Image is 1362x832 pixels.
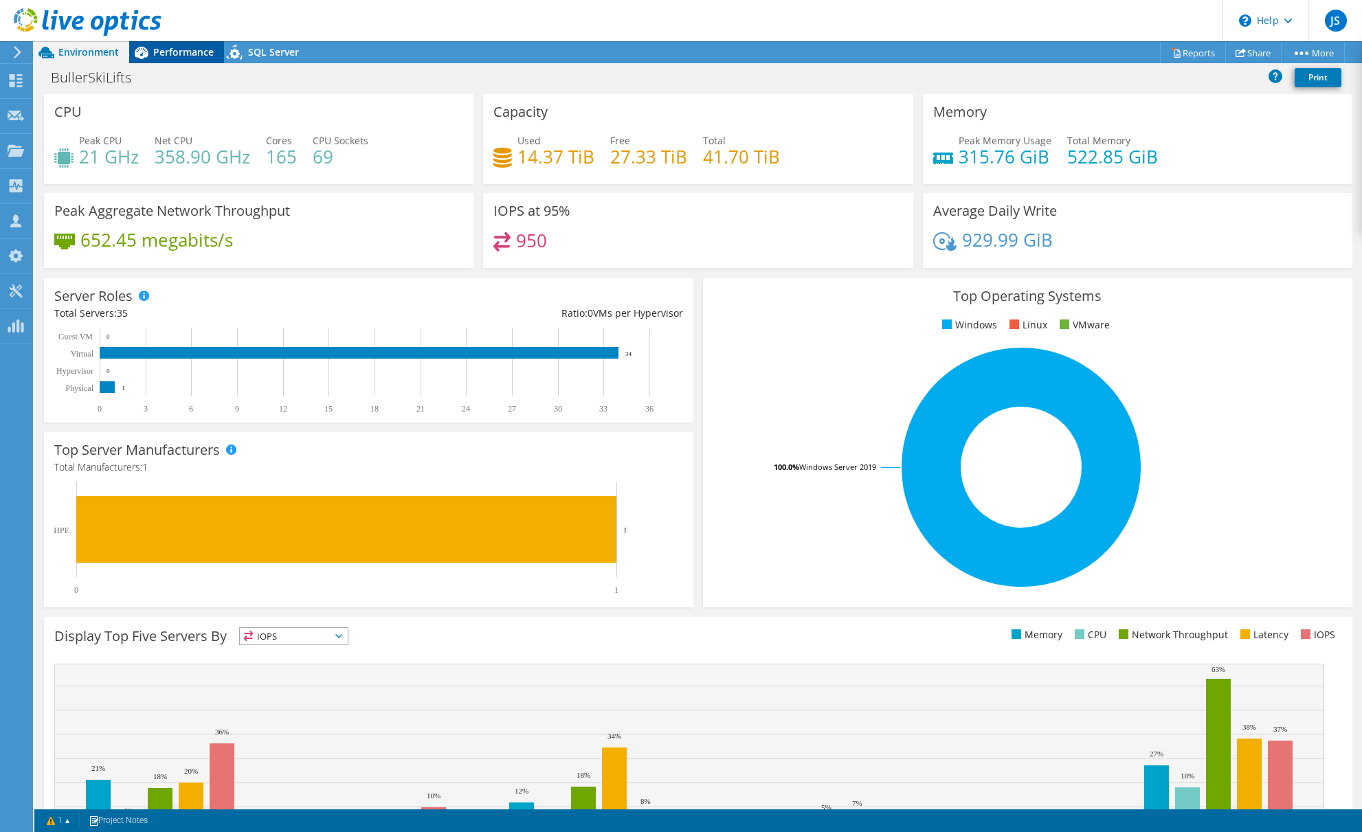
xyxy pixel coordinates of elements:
[1006,317,1047,333] li: Linux
[37,812,80,829] a: 1
[58,45,119,58] span: Environment
[493,203,570,218] h3: IOPS at 95%
[959,149,1051,164] h4: 315.76 GiB
[508,404,516,414] text: 27
[54,306,368,321] div: Total Servers:
[71,349,94,359] text: Virtual
[703,149,780,164] h4: 41.70 TiB
[189,404,193,414] text: 6
[107,368,110,374] text: 0
[933,104,987,120] h3: Memory
[1056,317,1110,333] li: VMware
[821,803,831,811] text: 5%
[153,772,167,780] text: 18%
[144,404,148,414] text: 3
[962,232,1053,247] h4: 929.99 GiB
[324,404,333,414] text: 15
[1150,750,1163,758] text: 27%
[1067,149,1158,164] h4: 522.85 GiB
[515,787,528,795] text: 12%
[79,812,157,829] a: Project Notes
[266,149,297,164] h4: 165
[74,585,78,595] text: 0
[517,149,594,164] h4: 14.37 TiB
[959,134,1051,147] span: Peak Memory Usage
[79,134,122,147] span: Peak CPU
[588,306,593,319] span: 0
[623,526,627,534] text: 1
[933,203,1057,218] h3: Average Daily Write
[1181,772,1194,780] text: 18%
[1273,725,1287,733] text: 37%
[1242,723,1256,731] text: 38%
[313,149,368,164] h4: 69
[577,771,590,779] text: 18%
[1325,10,1347,32] span: JS
[1160,42,1226,63] a: Reports
[368,306,682,321] div: Ratio: VMs per Hypervisor
[107,333,110,340] text: 0
[54,104,82,120] h3: CPU
[1067,134,1130,147] span: Total Memory
[607,732,621,740] text: 34%
[1295,68,1341,87] a: Print
[235,404,239,414] text: 9
[54,203,290,218] h3: Peak Aggregate Network Throughput
[54,526,69,535] text: HPE
[142,460,148,473] span: 1
[79,149,139,164] h4: 21 GHz
[266,134,292,147] span: Cores
[370,404,379,414] text: 18
[98,404,102,414] text: 0
[516,233,547,248] h4: 950
[124,807,135,815] text: 3%
[462,404,470,414] text: 24
[1281,42,1345,63] a: More
[54,442,220,458] h3: Top Server Manufacturers
[599,404,607,414] text: 33
[1064,808,1074,816] text: 3%
[799,462,876,472] tspan: Windows Server 2019
[248,45,299,58] span: SQL Server
[155,149,250,164] h4: 358.90 GHz
[610,149,687,164] h4: 27.33 TiB
[645,404,654,414] text: 36
[1115,627,1228,642] li: Network Throughput
[215,728,229,736] text: 36%
[852,799,862,807] text: 7%
[1008,627,1062,642] li: Memory
[427,791,440,800] text: 10%
[713,289,1342,304] h3: Top Operating Systems
[279,404,287,414] text: 12
[774,462,799,472] tspan: 100.0%
[58,332,93,341] text: Guest VM
[122,385,125,392] text: 1
[1239,14,1251,27] svg: \n
[153,45,214,58] span: Performance
[240,628,348,644] span: IOPS
[1071,627,1106,642] li: CPU
[54,289,133,304] h3: Server Roles
[640,797,651,805] text: 8%
[65,383,93,393] text: Physical
[416,404,425,414] text: 21
[313,134,368,147] span: CPU Sockets
[155,134,192,147] span: Net CPU
[517,134,541,147] span: Used
[1237,627,1288,642] li: Latency
[1297,627,1335,642] li: IOPS
[1225,42,1282,63] a: Share
[554,404,562,414] text: 30
[117,306,128,319] span: 35
[80,232,233,247] h4: 652.45 megabits/s
[56,366,93,376] text: Hypervisor
[610,134,630,147] span: Free
[184,767,198,775] text: 20%
[703,134,726,147] span: Total
[1212,665,1225,673] text: 63%
[45,70,153,85] h1: BullerSkiLifts
[614,585,618,595] text: 1
[91,764,105,772] text: 21%
[939,317,997,333] li: Windows
[54,460,683,475] h4: Total Manufacturers:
